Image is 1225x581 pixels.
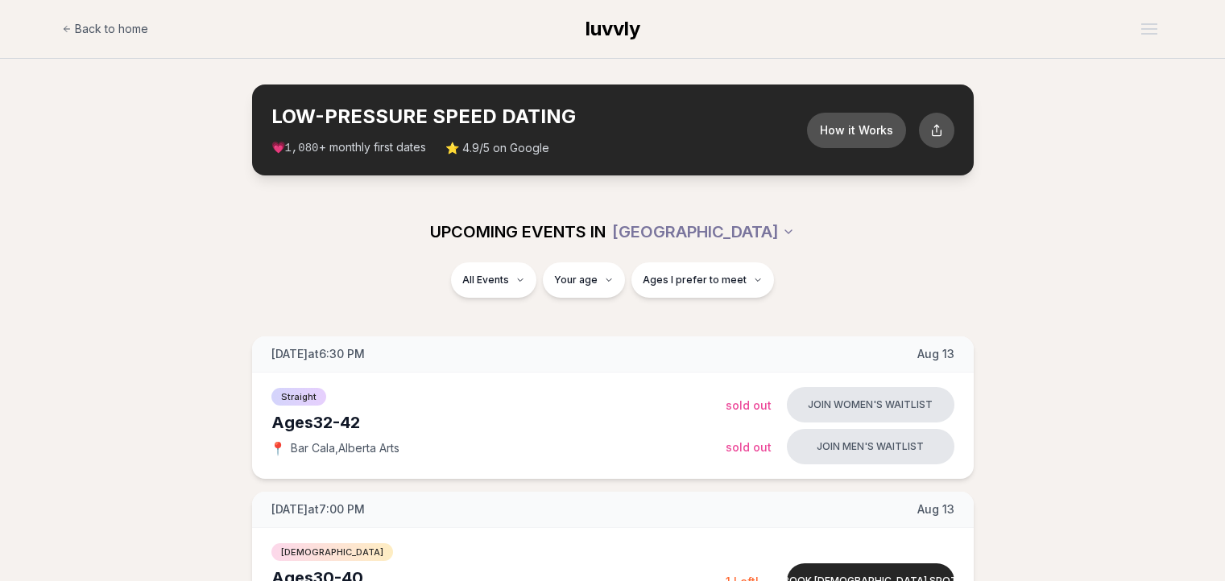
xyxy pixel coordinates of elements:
[726,440,772,454] span: Sold Out
[612,214,795,249] button: [GEOGRAPHIC_DATA]
[787,429,954,464] button: Join men's waitlist
[586,16,640,42] a: luvvly
[430,220,606,243] span: UPCOMING EVENTS IN
[1135,17,1164,41] button: Open menu
[726,398,772,412] span: Sold Out
[462,274,509,286] span: All Events
[271,346,365,362] span: [DATE] at 6:30 PM
[451,262,536,298] button: All Events
[917,501,954,517] span: Aug 13
[586,17,640,40] span: luvvly
[285,142,319,155] span: 1,080
[917,346,954,362] span: Aug 13
[554,274,598,286] span: Your age
[643,274,747,286] span: Ages I prefer to meet
[62,13,148,45] a: Back to home
[271,442,284,455] span: 📍
[291,440,399,456] span: Bar Cala , Alberta Arts
[271,104,807,130] h2: LOW-PRESSURE SPEED DATING
[271,501,365,517] span: [DATE] at 7:00 PM
[75,21,148,37] span: Back to home
[787,387,954,422] button: Join women's waitlist
[543,262,625,298] button: Your age
[271,543,393,561] span: [DEMOGRAPHIC_DATA]
[271,139,426,156] span: 💗 + monthly first dates
[631,262,774,298] button: Ages I prefer to meet
[271,411,726,434] div: Ages 32-42
[807,113,906,148] button: How it Works
[445,140,549,156] span: ⭐ 4.9/5 on Google
[271,388,326,406] span: Straight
